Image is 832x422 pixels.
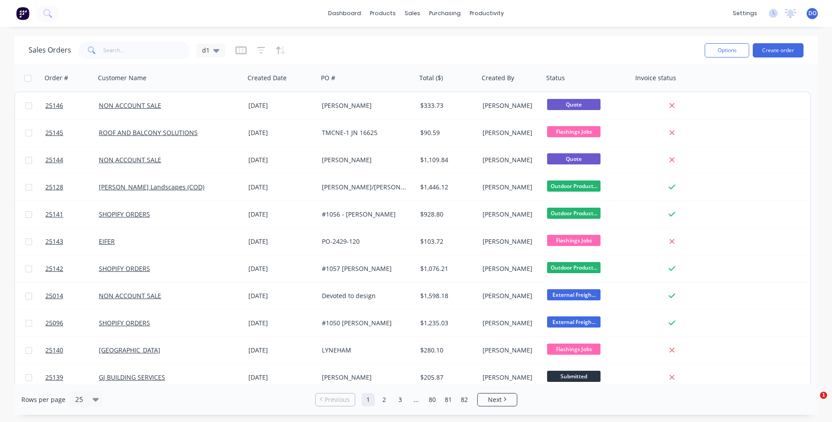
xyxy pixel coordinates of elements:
[482,74,514,82] div: Created By
[99,319,150,327] a: SHOPIFY ORDERS
[248,373,315,382] div: [DATE]
[99,183,204,191] a: [PERSON_NAME] Landscapes (COD)
[45,101,63,110] span: 25146
[483,156,537,164] div: [PERSON_NAME]
[361,393,375,406] a: Page 1 is your current page
[547,316,601,328] span: External Freigh...
[322,373,409,382] div: [PERSON_NAME]
[547,126,601,137] span: Flashings Jobs
[547,235,601,246] span: Flashings Jobs
[420,346,473,355] div: $280.10
[248,74,287,82] div: Created Date
[420,128,473,137] div: $90.59
[728,7,762,20] div: settings
[322,237,409,246] div: PO-2429-120
[99,128,198,137] a: ROOF AND BALCONY SOLUTIONS
[547,262,601,273] span: Outdoor Product...
[322,156,409,164] div: [PERSON_NAME]
[547,208,601,219] span: Outdoor Product...
[202,45,210,55] span: d1
[248,291,315,300] div: [DATE]
[465,7,508,20] div: productivity
[546,74,565,82] div: Status
[316,395,355,404] a: Previous page
[420,237,473,246] div: $103.72
[420,101,473,110] div: $333.73
[99,291,161,300] a: NON ACCOUNT SALE
[322,183,409,192] div: [PERSON_NAME]/[PERSON_NAME]
[21,395,65,404] span: Rows per page
[322,291,409,300] div: Devoted to design
[99,346,160,354] a: [GEOGRAPHIC_DATA]
[45,74,68,82] div: Order #
[483,291,537,300] div: [PERSON_NAME]
[322,128,409,137] div: TMCNE-1 JN 16625
[98,74,146,82] div: Customer Name
[248,128,315,137] div: [DATE]
[635,74,676,82] div: Invoice status
[45,319,63,328] span: 25096
[45,92,99,119] a: 25146
[45,346,63,355] span: 25140
[325,395,350,404] span: Previous
[99,237,115,246] a: EIFER
[394,393,407,406] a: Page 3
[322,210,409,219] div: #1056 - [PERSON_NAME]
[248,183,315,192] div: [DATE]
[547,99,601,110] span: Quote
[45,373,63,382] span: 25139
[483,319,537,328] div: [PERSON_NAME]
[45,147,99,173] a: 25144
[45,201,99,228] a: 25141
[99,156,161,164] a: NON ACCOUNT SALE
[547,153,601,164] span: Quote
[820,392,827,399] span: 1
[420,291,473,300] div: $1,598.18
[547,371,601,382] span: Submitted
[483,264,537,273] div: [PERSON_NAME]
[45,310,99,336] a: 25096
[705,43,749,57] button: Options
[442,393,455,406] a: Page 81
[420,373,473,382] div: $205.87
[483,373,537,382] div: [PERSON_NAME]
[99,264,150,273] a: SHOPIFY ORDERS
[483,101,537,110] div: [PERSON_NAME]
[322,101,409,110] div: [PERSON_NAME]
[248,210,315,219] div: [DATE]
[324,7,365,20] a: dashboard
[28,46,71,54] h1: Sales Orders
[99,101,161,110] a: NON ACCOUNT SALE
[312,393,521,406] ul: Pagination
[420,264,473,273] div: $1,076.21
[45,228,99,255] a: 25143
[45,119,99,146] a: 25145
[420,319,473,328] div: $1,235.03
[420,183,473,192] div: $1,446.12
[483,183,537,192] div: [PERSON_NAME]
[425,7,465,20] div: purchasing
[45,237,63,246] span: 25143
[420,156,473,164] div: $1,109.84
[45,264,63,273] span: 25142
[248,237,315,246] div: [DATE]
[45,128,63,137] span: 25145
[322,264,409,273] div: #1057 [PERSON_NAME]
[458,393,471,406] a: Page 82
[248,101,315,110] div: [DATE]
[478,395,517,404] a: Next page
[45,364,99,391] a: 25139
[802,392,823,413] iframe: Intercom live chat
[103,41,190,59] input: Search...
[16,7,29,20] img: Factory
[377,393,391,406] a: Page 2
[483,210,537,219] div: [PERSON_NAME]
[547,289,601,300] span: External Freigh...
[322,319,409,328] div: #1050 [PERSON_NAME]
[45,255,99,282] a: 25142
[248,156,315,164] div: [DATE]
[45,210,63,219] span: 25141
[483,128,537,137] div: [PERSON_NAME]
[753,43,804,57] button: Create order
[321,74,335,82] div: PO #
